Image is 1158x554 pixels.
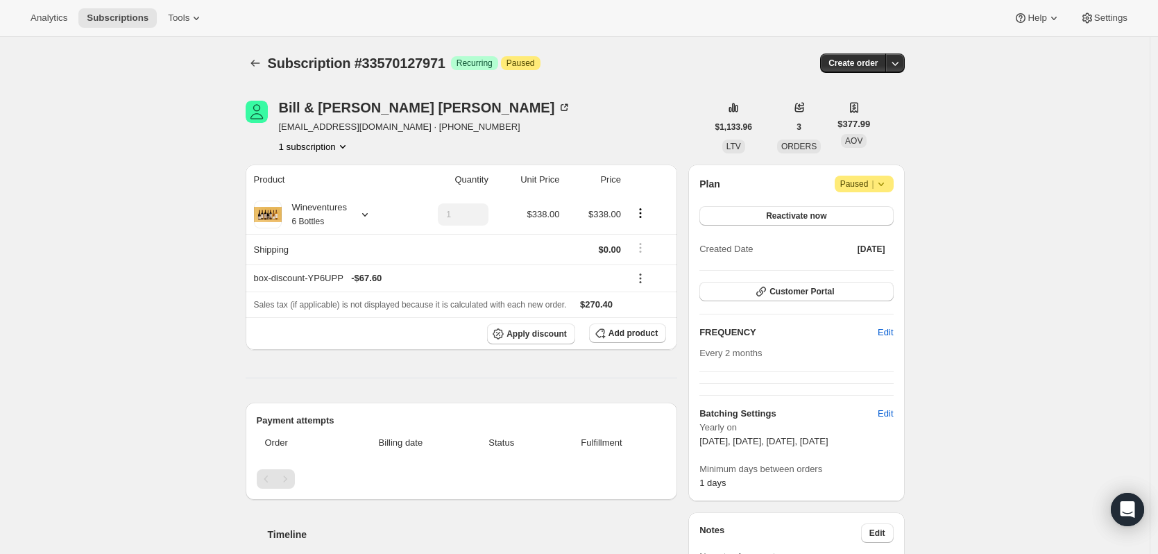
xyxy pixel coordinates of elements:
[292,217,325,226] small: 6 Bottles
[629,205,652,221] button: Product actions
[1005,8,1068,28] button: Help
[629,240,652,255] button: Shipping actions
[608,328,658,339] span: Add product
[588,209,621,219] span: $338.00
[466,436,537,450] span: Status
[268,56,445,71] span: Subscription #33570127971
[797,121,801,133] span: 3
[493,165,564,195] th: Unit Price
[699,242,753,256] span: Created Date
[168,12,189,24] span: Tools
[160,8,212,28] button: Tools
[506,58,535,69] span: Paused
[257,469,667,489] nav: Pagination
[828,58,878,69] span: Create order
[699,436,828,446] span: [DATE], [DATE], [DATE], [DATE]
[487,324,575,344] button: Apply discount
[858,244,885,255] span: [DATE]
[254,271,622,285] div: box-discount-YP6UPP
[279,140,350,153] button: Product actions
[580,299,613,310] span: $270.40
[1111,493,1144,526] div: Open Intercom Messenger
[1072,8,1136,28] button: Settings
[254,300,567,310] span: Sales tax (if applicable) is not displayed because it is calculated with each new order.
[869,321,901,344] button: Edit
[699,206,893,226] button: Reactivate now
[279,101,572,115] div: Bill & [PERSON_NAME] [PERSON_NAME]
[246,234,405,265] th: Shipping
[715,121,752,133] span: $1,133.96
[699,478,726,488] span: 1 days
[861,523,894,543] button: Edit
[527,209,560,219] span: $338.00
[726,142,741,151] span: LTV
[766,210,826,221] span: Reactivate now
[257,414,667,428] h2: Payment attempts
[769,286,834,297] span: Customer Portal
[699,421,893,435] span: Yearly on
[506,328,567,339] span: Apply discount
[246,101,268,123] span: Bill & Rebecca Marty
[589,324,666,343] button: Add product
[22,8,76,28] button: Analytics
[845,136,862,146] span: AOV
[343,436,458,450] span: Billing date
[781,142,817,151] span: ORDERS
[699,407,878,421] h6: Batching Settings
[699,326,878,339] h2: FREQUENCY
[404,165,493,195] th: Quantity
[788,117,810,137] button: 3
[31,12,67,24] span: Analytics
[699,462,893,476] span: Minimum days between orders
[279,120,572,134] span: [EMAIL_ADDRESS][DOMAIN_NAME] · [PHONE_NUMBER]
[268,528,678,542] h2: Timeline
[869,528,885,539] span: Edit
[699,523,861,543] h3: Notes
[282,201,347,228] div: Wineventures
[457,58,493,69] span: Recurring
[837,117,870,131] span: $377.99
[1094,12,1127,24] span: Settings
[599,244,622,255] span: $0.00
[545,436,658,450] span: Fulfillment
[699,348,762,358] span: Every 2 months
[869,403,901,425] button: Edit
[87,12,148,24] span: Subscriptions
[707,117,760,137] button: $1,133.96
[564,165,626,195] th: Price
[699,282,893,301] button: Customer Portal
[840,177,888,191] span: Paused
[351,271,382,285] span: - $67.60
[246,53,265,73] button: Subscriptions
[78,8,157,28] button: Subscriptions
[878,407,893,421] span: Edit
[257,428,340,458] th: Order
[1028,12,1046,24] span: Help
[246,165,405,195] th: Product
[878,326,893,339] span: Edit
[699,177,720,191] h2: Plan
[849,240,894,259] button: [DATE]
[871,178,874,190] span: |
[820,53,886,73] button: Create order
